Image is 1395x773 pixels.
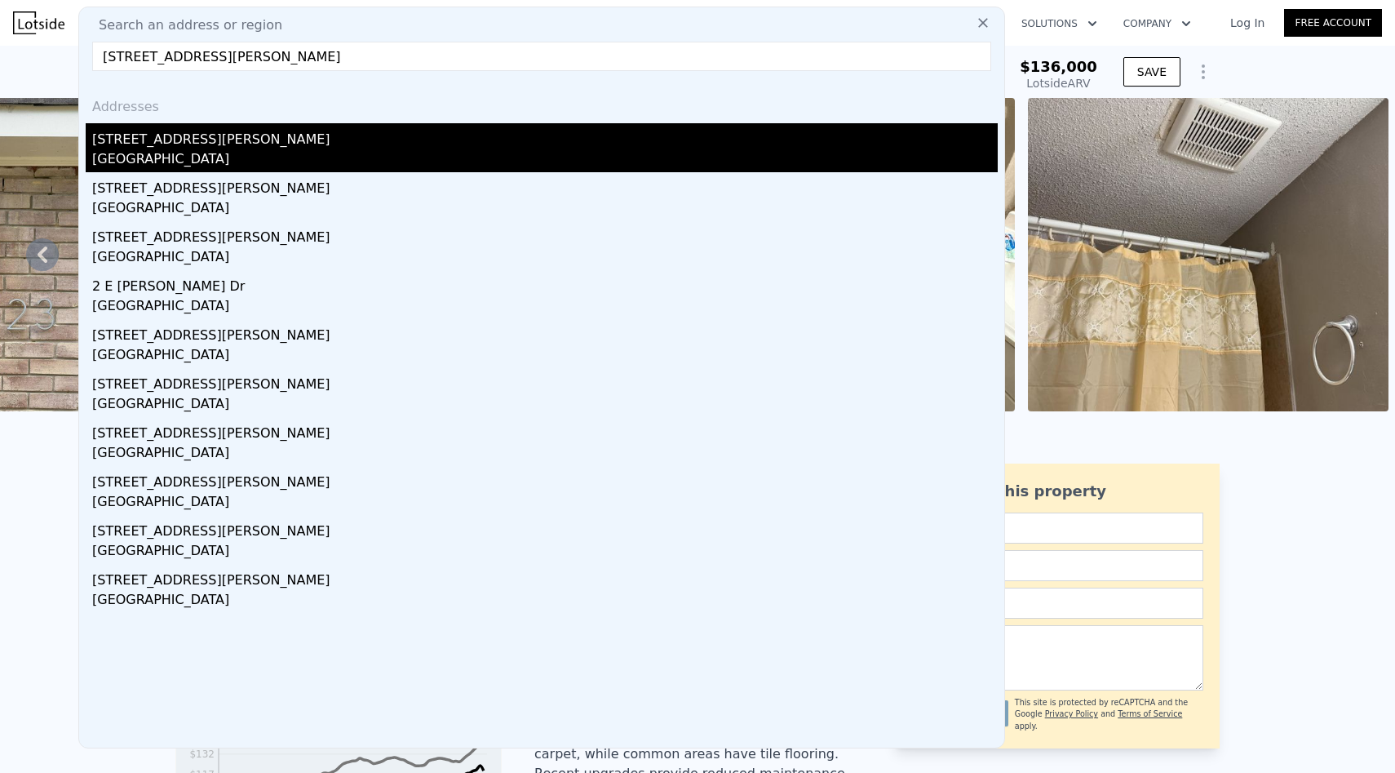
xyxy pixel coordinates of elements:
span: $136,000 [1020,58,1097,75]
div: [GEOGRAPHIC_DATA] [92,541,998,564]
div: [STREET_ADDRESS][PERSON_NAME] [92,319,998,345]
a: Terms of Service [1118,709,1182,718]
div: [GEOGRAPHIC_DATA] [92,247,998,270]
div: Addresses [86,84,998,123]
div: This site is protected by reCAPTCHA and the Google and apply. [1015,697,1203,732]
div: [GEOGRAPHIC_DATA] [92,443,998,466]
div: 2 E [PERSON_NAME] Dr [92,270,998,296]
button: SAVE [1123,57,1180,87]
div: [GEOGRAPHIC_DATA] [92,296,998,319]
a: Privacy Policy [1045,709,1098,718]
div: Lotside ARV [1020,75,1097,91]
input: Phone [910,588,1203,619]
input: Enter an address, city, region, neighborhood or zip code [92,42,991,71]
div: Ask about this property [910,480,1203,503]
input: Name [910,513,1203,544]
img: Lotside [13,11,64,34]
div: [GEOGRAPHIC_DATA] [92,394,998,417]
span: Search an address or region [86,16,282,35]
tspan: $132 [189,749,215,760]
div: [GEOGRAPHIC_DATA] [92,492,998,515]
div: [GEOGRAPHIC_DATA] [92,590,998,613]
div: [GEOGRAPHIC_DATA] [92,345,998,368]
div: [STREET_ADDRESS][PERSON_NAME] [92,172,998,198]
div: [STREET_ADDRESS][PERSON_NAME] [92,466,998,492]
div: [GEOGRAPHIC_DATA] [92,149,998,172]
button: Solutions [1008,9,1110,38]
div: [STREET_ADDRESS][PERSON_NAME] [92,368,998,394]
button: Show Options [1187,56,1220,88]
img: Sale: 167584402 Parcel: 85615467 [1028,98,1388,411]
button: Company [1110,9,1204,38]
div: [STREET_ADDRESS][PERSON_NAME] [92,515,998,541]
input: Email [910,550,1203,581]
a: Free Account [1284,9,1382,37]
div: [GEOGRAPHIC_DATA] [92,198,998,221]
div: [STREET_ADDRESS][PERSON_NAME] [92,564,998,590]
a: Log In [1211,15,1284,31]
div: [STREET_ADDRESS][PERSON_NAME] [92,417,998,443]
div: [STREET_ADDRESS][PERSON_NAME] [92,221,998,247]
div: [STREET_ADDRESS][PERSON_NAME] [92,123,998,149]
